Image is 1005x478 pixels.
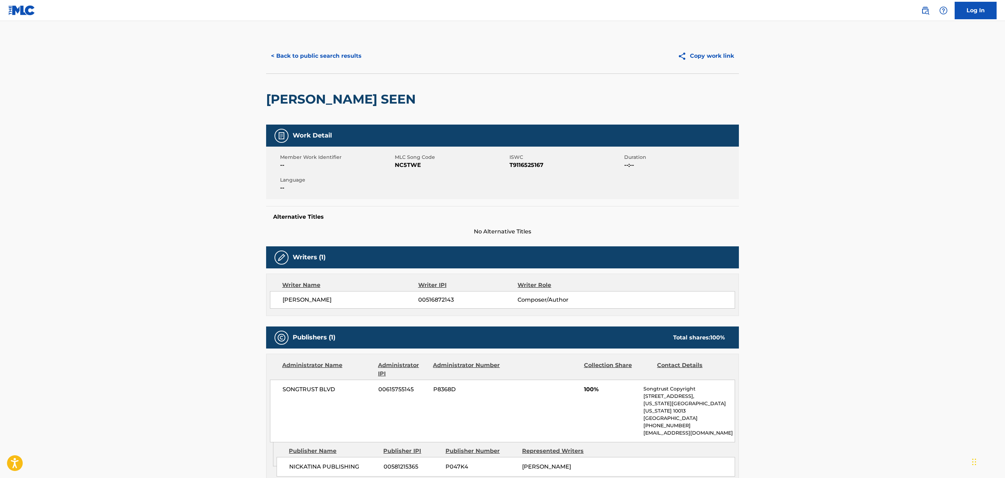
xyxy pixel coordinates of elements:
h2: [PERSON_NAME] SEEN [266,91,419,107]
span: Language [280,176,393,184]
span: T9116525167 [509,161,622,169]
span: P047K4 [446,463,517,471]
span: 00615755145 [378,385,428,394]
span: SONGTRUST BLVD [283,385,373,394]
span: Member Work Identifier [280,154,393,161]
span: 100% [584,385,638,394]
div: Writer Role [518,281,608,289]
img: Publishers [277,333,286,342]
span: No Alternative Titles [266,227,739,236]
span: NC5TWE [395,161,508,169]
a: Public Search [918,3,932,17]
img: Copy work link [678,52,690,61]
span: MLC Song Code [395,154,508,161]
div: Administrator Number [433,361,501,378]
div: Drag [972,451,976,472]
span: --:-- [624,161,737,169]
div: Collection Share [584,361,652,378]
p: [GEOGRAPHIC_DATA] [643,415,735,422]
div: Administrator Name [282,361,373,378]
p: [STREET_ADDRESS], [643,393,735,400]
span: Composer/Author [518,296,608,304]
img: search [921,6,929,15]
span: Duration [624,154,737,161]
div: Administrator IPI [378,361,428,378]
img: MLC Logo [8,5,35,15]
a: Log In [955,2,997,19]
span: 100 % [710,334,725,341]
button: < Back to public search results [266,47,366,65]
span: [PERSON_NAME] [283,296,418,304]
div: Writer Name [282,281,418,289]
div: Represented Writers [522,447,593,455]
img: Work Detail [277,132,286,140]
span: ISWC [509,154,622,161]
button: Copy work link [673,47,739,65]
span: -- [280,161,393,169]
p: [EMAIL_ADDRESS][DOMAIN_NAME] [643,429,735,437]
h5: Writers (1) [293,253,326,261]
div: Total shares: [673,333,725,342]
span: P8368D [433,385,501,394]
img: Writers [277,253,286,262]
h5: Work Detail [293,132,332,140]
p: Songtrust Copyright [643,385,735,393]
img: help [939,6,948,15]
p: [US_STATE][GEOGRAPHIC_DATA][US_STATE] 10013 [643,400,735,415]
div: Publisher Number [446,447,517,455]
span: -- [280,184,393,192]
span: 00581215365 [384,463,440,471]
h5: Alternative Titles [273,213,732,220]
iframe: Chat Widget [970,444,1005,478]
p: [PHONE_NUMBER] [643,422,735,429]
span: NICKATINA PUBLISHING [289,463,378,471]
div: Help [936,3,950,17]
span: [PERSON_NAME] [522,463,571,470]
span: 00516872143 [418,296,518,304]
div: Publisher IPI [383,447,440,455]
div: Publisher Name [289,447,378,455]
div: Writer IPI [418,281,518,289]
div: Contact Details [657,361,725,378]
h5: Publishers (1) [293,333,335,342]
